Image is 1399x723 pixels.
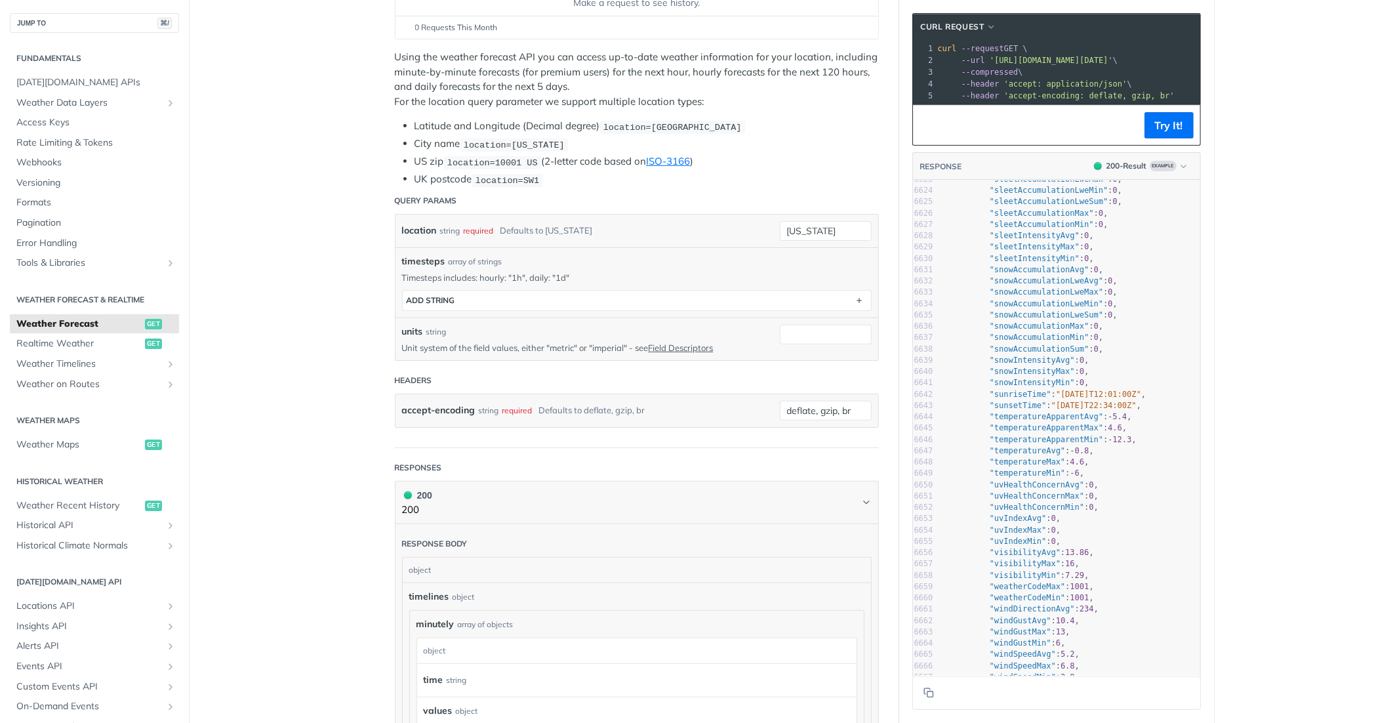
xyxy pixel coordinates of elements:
button: Show subpages for Tools & Libraries [165,258,176,268]
button: Show subpages for Historical Climate Normals [165,541,176,551]
span: : , [943,390,1146,399]
div: object [453,591,475,603]
label: accept-encoding [402,401,476,420]
div: 6656 [913,547,933,558]
span: "snowAccumulationMax" [990,321,1089,331]
span: : , [943,468,1085,478]
span: 0 [1051,526,1056,535]
span: 0.8 [1075,446,1089,455]
span: "temperatureApparentMax" [990,423,1103,432]
div: 6660 [913,592,933,604]
span: location=SW1 [476,175,539,185]
span: "temperatureAvg" [990,446,1066,455]
span: "uvIndexAvg" [990,514,1047,523]
span: location=10001 US [447,157,538,167]
span: : , [943,378,1089,387]
button: ADD string [403,291,871,310]
li: UK postcode [415,172,879,187]
span: : , [943,276,1118,285]
span: 0 [1080,367,1084,376]
a: Realtime Weatherget [10,334,179,354]
a: Field Descriptors [649,342,714,353]
span: "uvIndexMax" [990,526,1047,535]
div: 6643 [913,400,933,411]
a: On-Demand EventsShow subpages for On-Demand Events [10,697,179,716]
div: 2 [913,54,935,66]
p: Unit system of the field values, either "metric" or "imperial" - see [402,342,760,354]
span: - [1108,435,1112,444]
span: Weather Timelines [16,358,162,371]
span: : , [943,367,1089,376]
button: Show subpages for Weather on Routes [165,379,176,390]
span: : , [943,186,1123,195]
a: Weather Data LayersShow subpages for Weather Data Layers [10,93,179,113]
span: 0 [1084,242,1089,251]
span: : , [943,231,1094,240]
div: 6626 [913,208,933,219]
div: 6655 [913,536,933,547]
div: 6644 [913,411,933,423]
div: string [426,326,447,338]
span: get [145,339,162,349]
div: 6624 [913,185,933,196]
a: Historical Climate NormalsShow subpages for Historical Climate Normals [10,536,179,556]
span: Pagination [16,217,176,230]
div: 6628 [913,230,933,241]
label: time [424,671,443,690]
button: Try It! [1145,112,1194,138]
span: "weatherCodeMin" [990,593,1066,602]
span: 234 [1080,604,1094,613]
li: Latitude and Longitude (Decimal degree) [415,119,879,134]
span: : , [943,423,1127,432]
div: required [502,401,533,420]
span: "sleetAccumulationMax" [990,209,1094,218]
span: : , [943,548,1094,557]
li: US zip (2-letter code based on ) [415,154,879,169]
div: 6625 [913,196,933,207]
a: Versioning [10,173,179,193]
span: : , [943,491,1099,501]
p: 200 [402,503,432,518]
button: cURL Request [916,20,1002,33]
span: "sleetIntensityMax" [990,242,1080,251]
span: 0 [1089,503,1093,512]
h2: Weather Maps [10,415,179,426]
a: Access Keys [10,113,179,133]
span: cURL Request [921,21,984,33]
span: - [1108,412,1112,421]
a: Rate Limiting & Tokens [10,133,179,153]
span: "sleetAccumulationLweMin" [990,186,1108,195]
span: : , [943,299,1118,308]
span: "snowIntensityAvg" [990,356,1075,365]
a: Weather Forecastget [10,314,179,334]
button: Show subpages for On-Demand Events [165,701,176,712]
span: \ [938,68,1023,77]
span: : , [943,254,1094,263]
div: 6636 [913,321,933,332]
a: Pagination [10,213,179,233]
span: "windDirectionAvg" [990,604,1075,613]
h2: Fundamentals [10,52,179,64]
button: Show subpages for Weather Data Layers [165,98,176,108]
span: 0 [1094,344,1099,354]
span: Events API [16,660,162,673]
span: : , [943,446,1094,455]
span: 0 [1089,480,1093,489]
a: [DATE][DOMAIN_NAME] APIs [10,73,179,93]
div: 6638 [913,344,933,355]
div: 6646 [913,434,933,445]
li: City name [415,136,879,152]
span: Realtime Weather [16,337,142,350]
div: 6657 [913,558,933,569]
span: 0 [1051,514,1056,523]
span: --header [962,91,1000,100]
div: 6639 [913,355,933,366]
span: 12.3 [1113,435,1132,444]
a: Alerts APIShow subpages for Alerts API [10,636,179,656]
span: : , [943,559,1080,568]
span: Insights API [16,620,162,633]
span: 'accept-encoding: deflate, gzip, br' [1004,91,1175,100]
div: array of strings [449,256,502,268]
div: Headers [395,375,432,386]
div: ADD string [407,295,455,305]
